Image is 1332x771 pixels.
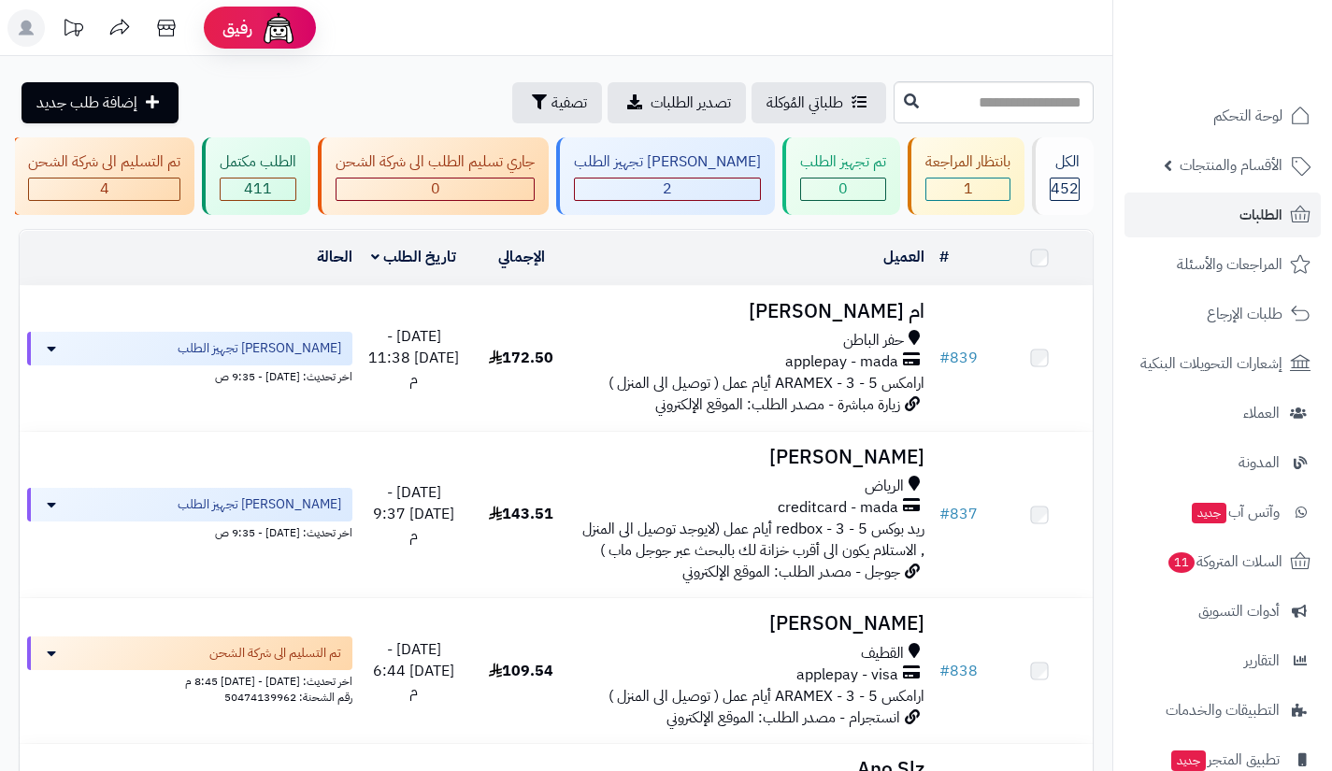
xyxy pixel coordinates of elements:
[939,347,950,369] span: #
[925,151,1010,173] div: بانتظار المراجعة
[1180,152,1282,178] span: الأقسام والمنتجات
[1124,292,1321,336] a: طلبات الإرجاع
[609,685,924,707] span: ارامكس ARAMEX - 3 - 5 أيام عمل ( توصيل الى المنزل )
[498,246,545,268] a: الإجمالي
[666,707,900,729] span: انستجرام - مصدر الطلب: الموقع الإلكتروني
[431,178,440,200] span: 0
[336,151,535,173] div: جاري تسليم الطلب الى شركة الشحن
[512,82,602,123] button: تصفية
[1166,697,1280,723] span: التطبيقات والخدمات
[663,178,672,200] span: 2
[1124,193,1321,237] a: الطلبات
[317,246,352,268] a: الحالة
[964,178,973,200] span: 1
[778,497,898,519] span: creditcard - mada
[1243,400,1280,426] span: العملاء
[29,178,179,200] div: 4
[904,137,1028,215] a: بانتظار المراجعة 1
[608,82,746,123] a: تصدير الطلبات
[939,503,978,525] a: #837
[21,82,179,123] a: إضافة طلب جديد
[582,518,924,562] span: ريد بوكس redbox - 3 - 5 أيام عمل (لايوجد توصيل الى المنزل , الاستلام يكون الى أقرب خزانة لك بالبح...
[1168,552,1195,573] span: 11
[582,301,924,322] h3: ام [PERSON_NAME]
[28,151,180,173] div: تم التسليم الى شركة الشحن
[221,178,295,200] div: 411
[939,503,950,525] span: #
[371,246,456,268] a: تاريخ الطلب
[1124,93,1321,138] a: لوحة التحكم
[1050,151,1080,173] div: الكل
[1051,178,1079,200] span: 452
[651,92,731,114] span: تصدير الطلبات
[7,137,198,215] a: تم التسليم الى شركة الشحن 4
[926,178,1010,200] div: 1
[752,82,886,123] a: طلباتي المُوكلة
[27,670,352,690] div: اخر تحديث: [DATE] - [DATE] 8:45 م
[1028,137,1097,215] a: الكل452
[801,178,885,200] div: 0
[1124,539,1321,584] a: السلات المتروكة11
[779,137,904,215] a: تم تجهيز الطلب 0
[220,151,296,173] div: الطلب مكتمل
[1124,490,1321,535] a: وآتس آبجديد
[785,351,898,373] span: applepay - mada
[489,347,553,369] span: 172.50
[582,447,924,468] h3: [PERSON_NAME]
[1190,499,1280,525] span: وآتس آب
[838,178,848,200] span: 0
[1124,242,1321,287] a: المراجعات والأسئلة
[178,339,341,358] span: [PERSON_NAME] تجهيز الطلب
[1205,52,1314,92] img: logo-2.png
[198,137,314,215] a: الطلب مكتمل 411
[551,92,587,114] span: تصفية
[337,178,534,200] div: 0
[178,495,341,514] span: [PERSON_NAME] تجهيز الطلب
[1124,391,1321,435] a: العملاء
[1207,301,1282,327] span: طلبات الإرجاع
[489,660,553,682] span: 109.54
[1124,688,1321,733] a: التطبيقات والخدمات
[1167,549,1282,575] span: السلات المتروكة
[368,325,459,391] span: [DATE] - [DATE] 11:38 م
[1213,103,1282,129] span: لوحة التحكم
[843,330,904,351] span: حفر الباطن
[552,137,779,215] a: [PERSON_NAME] تجهيز الطلب 2
[314,137,552,215] a: جاري تسليم الطلب الى شركة الشحن 0
[1171,750,1206,771] span: جديد
[244,178,272,200] span: 411
[883,246,924,268] a: العميل
[574,151,761,173] div: [PERSON_NAME] تجهيز الطلب
[939,660,978,682] a: #838
[1140,350,1282,377] span: إشعارات التحويلات البنكية
[939,246,949,268] a: #
[1177,251,1282,278] span: المراجعات والأسئلة
[36,92,137,114] span: إضافة طلب جديد
[1239,202,1282,228] span: الطلبات
[582,613,924,635] h3: [PERSON_NAME]
[796,664,898,686] span: applepay - visa
[939,660,950,682] span: #
[1124,638,1321,683] a: التقارير
[682,561,900,583] span: جوجل - مصدر الطلب: الموقع الإلكتروني
[1198,598,1280,624] span: أدوات التسويق
[1124,440,1321,485] a: المدونة
[27,521,352,541] div: اخر تحديث: [DATE] - 9:35 ص
[1192,503,1226,523] span: جديد
[1124,341,1321,386] a: إشعارات التحويلات البنكية
[1239,450,1280,476] span: المدونة
[865,476,904,497] span: الرياض
[222,17,252,39] span: رفيق
[100,178,109,200] span: 4
[1124,589,1321,634] a: أدوات التسويق
[489,503,553,525] span: 143.51
[27,365,352,385] div: اخر تحديث: [DATE] - 9:35 ص
[655,393,900,416] span: زيارة مباشرة - مصدر الطلب: الموقع الإلكتروني
[224,689,352,706] span: رقم الشحنة: 50474139962
[800,151,886,173] div: تم تجهيز الطلب
[260,9,297,47] img: ai-face.png
[939,347,978,369] a: #839
[609,372,924,394] span: ارامكس ARAMEX - 3 - 5 أيام عمل ( توصيل الى المنزل )
[1244,648,1280,674] span: التقارير
[373,638,454,704] span: [DATE] - [DATE] 6:44 م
